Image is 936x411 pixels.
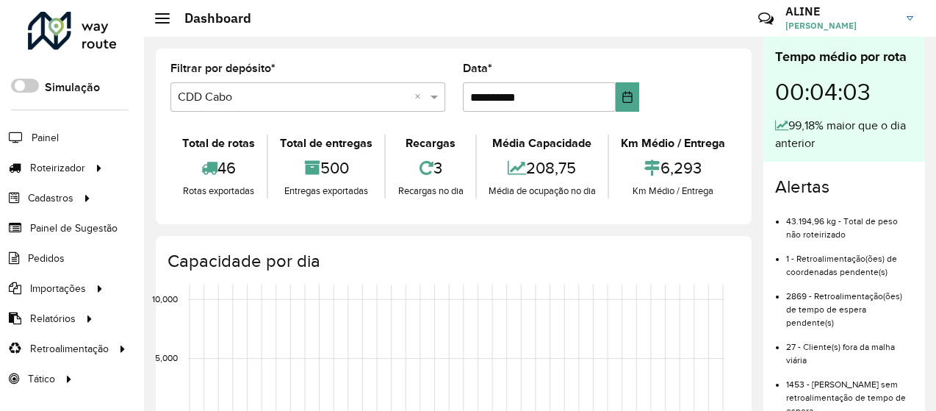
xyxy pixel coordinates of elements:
span: Clear all [414,88,427,106]
span: Tático [28,371,55,387]
div: Total de entregas [272,135,381,152]
div: Entregas exportadas [272,184,381,199]
div: 6,293 [613,152,733,184]
div: Recargas [389,135,471,152]
div: Média Capacidade [480,135,604,152]
label: Simulação [45,79,100,96]
div: 3 [389,152,471,184]
text: 10,000 [152,294,178,304]
span: Painel [32,130,59,146]
button: Choose Date [616,82,639,112]
span: Roteirizador [30,160,85,176]
li: 43.194,96 kg - Total de peso não roteirizado [786,204,913,241]
div: Média de ocupação no dia [480,184,604,199]
div: Total de rotas [174,135,263,152]
span: Importações [30,281,86,296]
h4: Alertas [775,176,913,198]
li: 1 - Retroalimentação(ões) de coordenadas pendente(s) [786,241,913,279]
div: 99,18% maior que o dia anterior [775,117,913,152]
span: [PERSON_NAME] [785,19,896,32]
span: Pedidos [28,251,65,266]
span: Cadastros [28,190,73,206]
text: 5,000 [155,354,178,363]
label: Filtrar por depósito [170,60,276,77]
label: Data [463,60,492,77]
h2: Dashboard [170,10,251,26]
li: 27 - Cliente(s) fora da malha viária [786,329,913,367]
h4: Capacidade por dia [168,251,737,272]
div: Km Médio / Entrega [613,135,733,152]
div: 46 [174,152,263,184]
div: Recargas no dia [389,184,471,199]
h3: ALINE [785,4,896,18]
li: 2869 - Retroalimentação(ões) de tempo de espera pendente(s) [786,279,913,329]
div: Km Médio / Entrega [613,184,733,199]
span: Painel de Sugestão [30,221,118,236]
span: Retroalimentação [30,341,109,357]
div: 208,75 [480,152,604,184]
div: Rotas exportadas [174,184,263,199]
a: Contato Rápido [750,3,782,35]
div: 500 [272,152,381,184]
div: 00:04:03 [775,67,913,117]
div: Tempo médio por rota [775,47,913,67]
span: Relatórios [30,311,76,326]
